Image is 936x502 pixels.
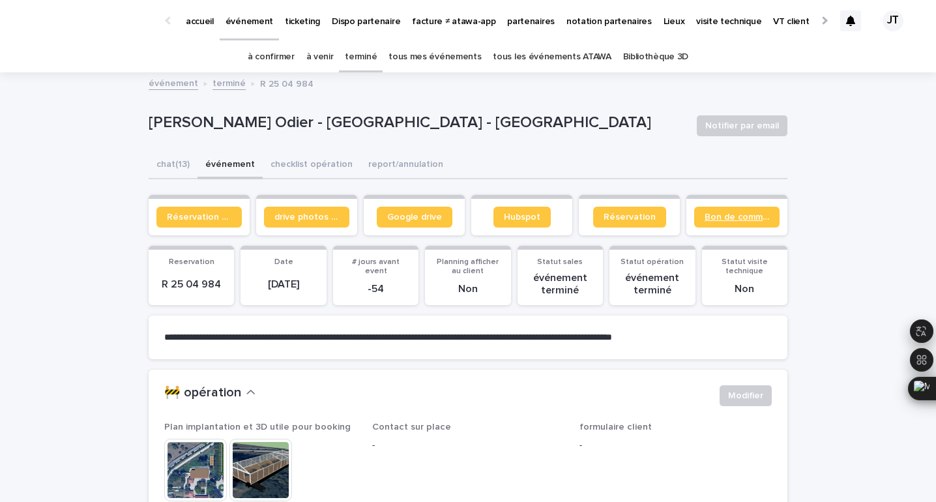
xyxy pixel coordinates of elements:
a: terminé [345,42,377,72]
a: Bibliothèque 3D [623,42,688,72]
a: événement [149,75,198,90]
p: [PERSON_NAME] Odier - [GEOGRAPHIC_DATA] - [GEOGRAPHIC_DATA] [149,113,686,132]
span: Statut sales [537,258,583,266]
img: Ls34BcGeRexTGTNfXpUC [26,8,153,34]
span: Date [274,258,293,266]
span: Bon de commande [705,213,769,222]
p: R 25 04 984 [260,76,314,90]
p: événement terminé [617,272,687,297]
a: Bon de commande [694,207,780,228]
p: R 25 04 984 [156,278,226,291]
button: chat (13) [149,152,197,179]
span: Reservation [169,258,214,266]
a: drive photos coordinateur [264,207,349,228]
a: Google drive [377,207,452,228]
a: terminé [212,75,246,90]
button: Modifier [720,385,772,406]
div: JT [883,10,903,31]
p: -54 [341,283,411,295]
span: Google drive [387,213,442,222]
h2: 🚧 opération [164,385,241,401]
a: tous les événements ATAWA [493,42,611,72]
span: Réservation [604,213,656,222]
button: Notifier par email [697,115,787,136]
span: # jours avant event [352,258,400,275]
a: Réservation [593,207,666,228]
p: Non [710,283,780,295]
a: Réservation client [156,207,242,228]
span: Modifier [728,389,763,402]
span: Contact sur place [372,422,451,432]
button: 🚧 opération [164,385,256,401]
a: Hubspot [493,207,551,228]
p: [DATE] [248,278,318,291]
p: - [372,439,564,452]
span: Notifier par email [705,119,779,132]
span: formulaire client [579,422,652,432]
button: checklist opération [263,152,360,179]
button: événement [197,152,263,179]
a: à venir [306,42,334,72]
a: à confirmer [248,42,295,72]
button: report/annulation [360,152,451,179]
p: - [579,439,772,452]
span: Planning afficher au client [437,258,499,275]
span: Hubspot [504,213,540,222]
a: tous mes événements [388,42,481,72]
span: Réservation client [167,213,231,222]
p: Non [433,283,503,295]
span: Statut visite technique [722,258,768,275]
span: drive photos coordinateur [274,213,339,222]
span: Plan implantation et 3D utile pour booking [164,422,351,432]
p: événement terminé [525,272,595,297]
span: Statut opération [621,258,684,266]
